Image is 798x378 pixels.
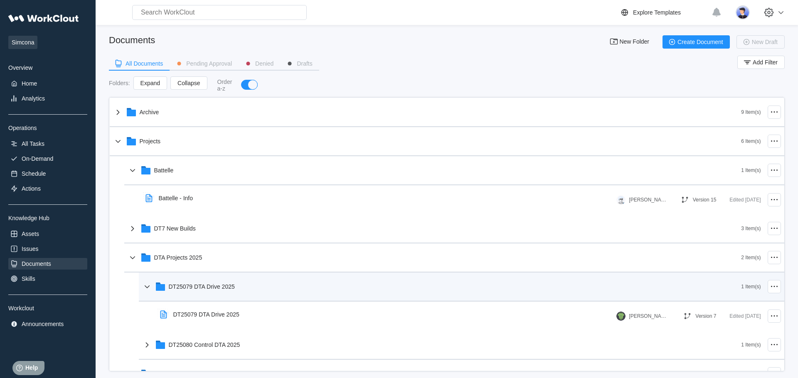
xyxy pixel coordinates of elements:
div: Version 7 [695,313,716,319]
div: Denied [255,61,273,66]
a: Issues [8,243,87,255]
a: Explore Templates [620,7,707,17]
button: All Documents [109,57,170,70]
button: Collapse [170,76,207,90]
div: 1 Item(s) [741,167,761,173]
div: Pending Approval [186,61,232,66]
span: Create Document [677,39,723,45]
div: 2 Item(s) [741,255,761,260]
a: Skills [8,273,87,285]
input: Search WorkClout [132,5,307,20]
span: Expand [140,80,160,86]
img: clout-01.png [616,195,626,204]
div: DT25079 DTA Drive 2025 [169,283,235,290]
span: Collapse [177,80,200,86]
a: Announcements [8,318,87,330]
div: [PERSON_NAME] [629,313,666,319]
div: Announcements [22,321,64,327]
div: Edited [DATE] [729,195,761,205]
div: 6 Item(s) [741,138,761,144]
div: Documents [109,35,155,46]
div: Documents [22,260,51,267]
div: Knowledge Hub [8,215,87,221]
div: Skills [22,275,35,282]
div: Projects [140,138,161,145]
span: New Folder [619,39,649,45]
div: 3 Item(s) [741,371,761,377]
div: Actions [22,185,41,192]
div: 3 Item(s) [741,226,761,231]
div: Drafts [297,61,312,66]
div: DT7 New Builds [154,225,196,232]
a: On-Demand [8,153,87,164]
button: New Folder [604,35,656,49]
div: Order a-z [217,79,233,92]
button: Drafts [280,57,319,70]
div: Overview [8,64,87,71]
button: Create Document [663,35,730,49]
div: DTA Projects 2025 [154,254,202,261]
span: Add Filter [753,59,778,65]
button: Add Filter [737,56,785,69]
div: Operations [8,125,87,131]
button: Expand [133,76,167,90]
div: Schedule [22,170,46,177]
div: 1 Item(s) [741,342,761,348]
button: New Draft [736,35,785,49]
a: Schedule [8,168,87,179]
div: Assets [22,231,39,237]
div: 9 Item(s) [741,109,761,115]
div: Analytics [22,95,45,102]
div: Workclout [8,305,87,312]
div: On-Demand [22,155,53,162]
span: Simcona [8,36,37,49]
span: New Draft [752,39,778,45]
img: user-5.png [736,5,750,20]
a: Home [8,78,87,89]
div: Battelle [154,167,174,174]
div: Battelle - Info [159,195,193,201]
a: Actions [8,183,87,194]
div: DT25080 Control DTA 2025 [169,341,240,348]
button: Pending Approval [170,57,239,70]
a: Assets [8,228,87,240]
div: Edited [DATE] [729,311,761,321]
div: Version 15 [693,197,717,203]
a: All Tasks [8,138,87,150]
a: Documents [8,258,87,270]
div: Folders : [109,80,130,86]
a: Analytics [8,93,87,104]
img: gator.png [616,312,626,321]
div: [PERSON_NAME] [629,197,666,203]
div: Archive [140,109,159,115]
button: Denied [239,57,280,70]
div: Issues [22,245,38,252]
div: Mohawk [154,371,176,377]
div: 1 Item(s) [741,284,761,290]
div: Explore Templates [633,9,681,16]
div: All Tasks [22,140,44,147]
div: DT25079 DTA Drive 2025 [173,311,239,318]
div: All Documents [126,61,163,66]
div: Home [22,80,37,87]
